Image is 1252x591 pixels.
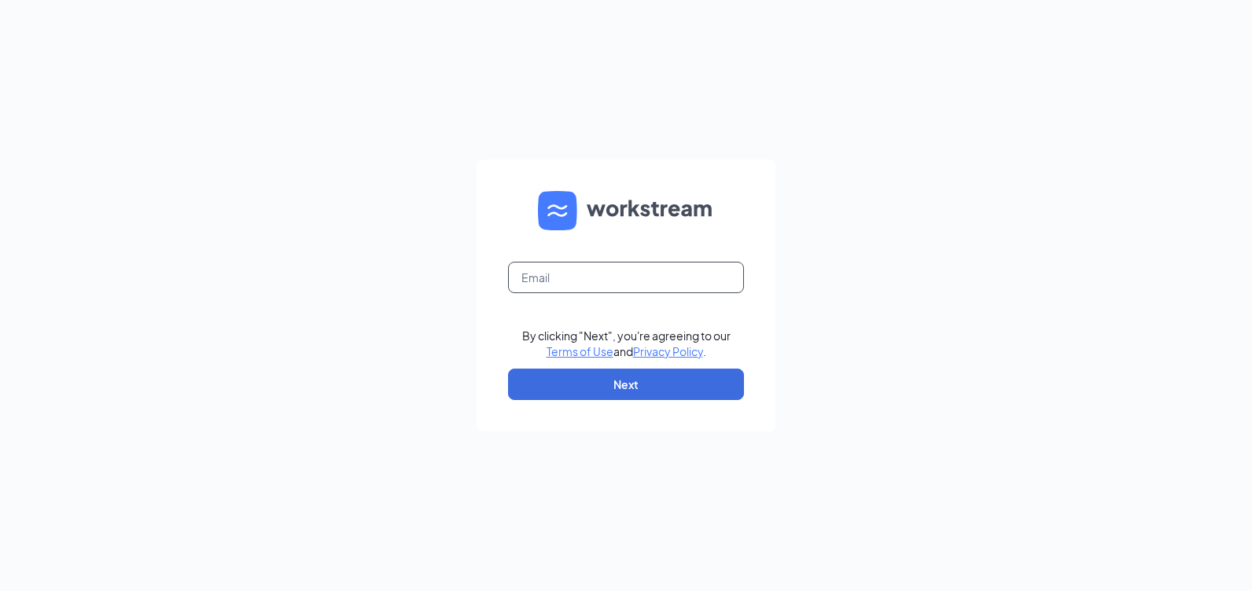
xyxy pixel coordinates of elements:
a: Privacy Policy [633,344,703,358]
div: By clicking "Next", you're agreeing to our and . [522,328,731,359]
input: Email [508,262,744,293]
a: Terms of Use [547,344,613,358]
img: WS logo and Workstream text [538,191,714,230]
button: Next [508,369,744,400]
